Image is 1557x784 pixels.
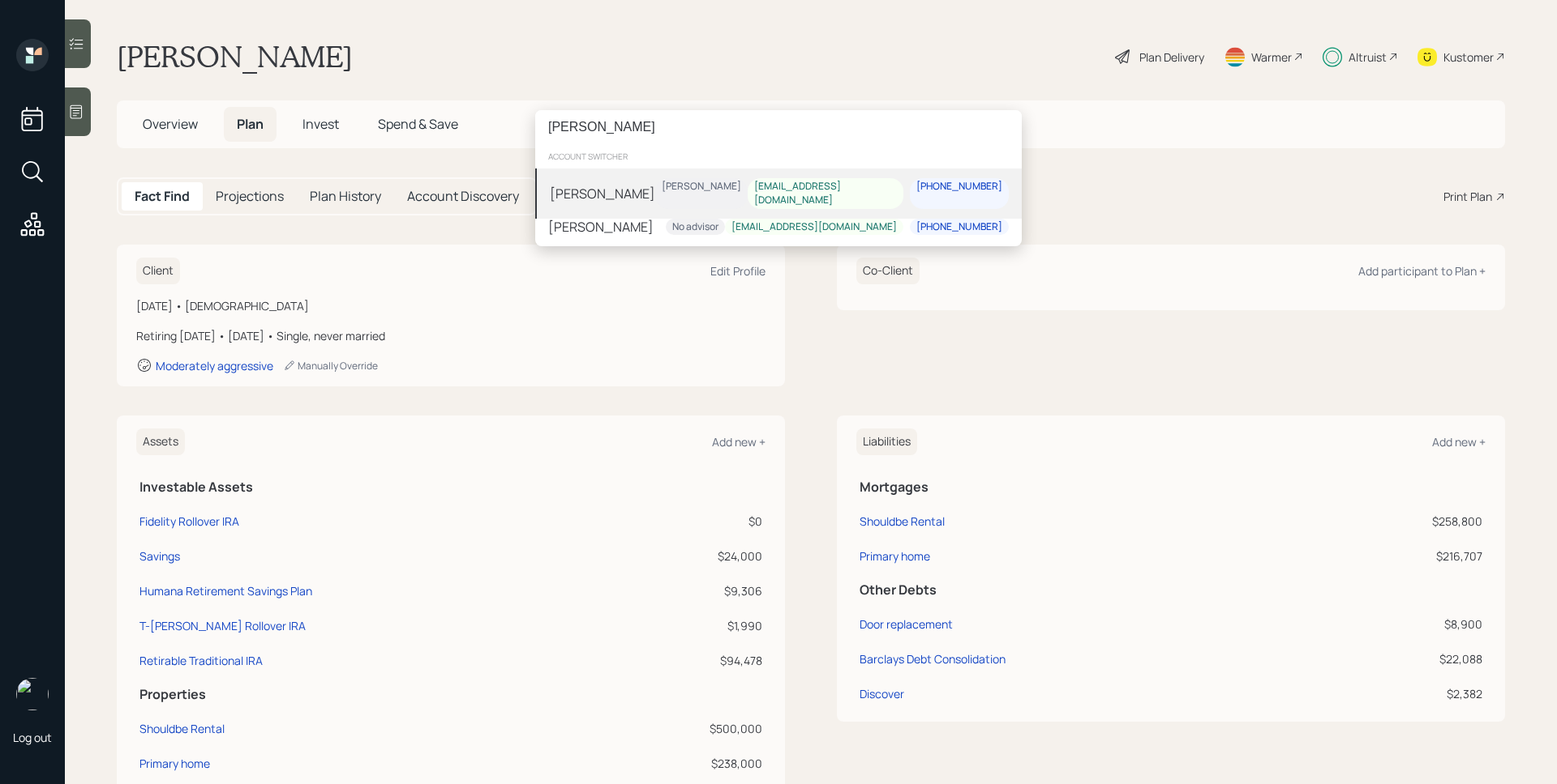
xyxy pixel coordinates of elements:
[662,180,741,194] div: [PERSON_NAME]
[550,183,655,202] div: [PERSON_NAME]
[916,219,1002,233] div: [PHONE_NUMBER]
[672,219,718,233] div: No advisor
[731,219,897,233] div: [EMAIL_ADDRESS][DOMAIN_NAME]
[535,110,1022,144] input: Type a command or search…
[754,180,897,207] div: [EMAIL_ADDRESS][DOMAIN_NAME]
[916,180,1002,194] div: [PHONE_NUMBER]
[548,217,654,236] div: [PERSON_NAME]
[535,144,1022,168] div: account switcher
